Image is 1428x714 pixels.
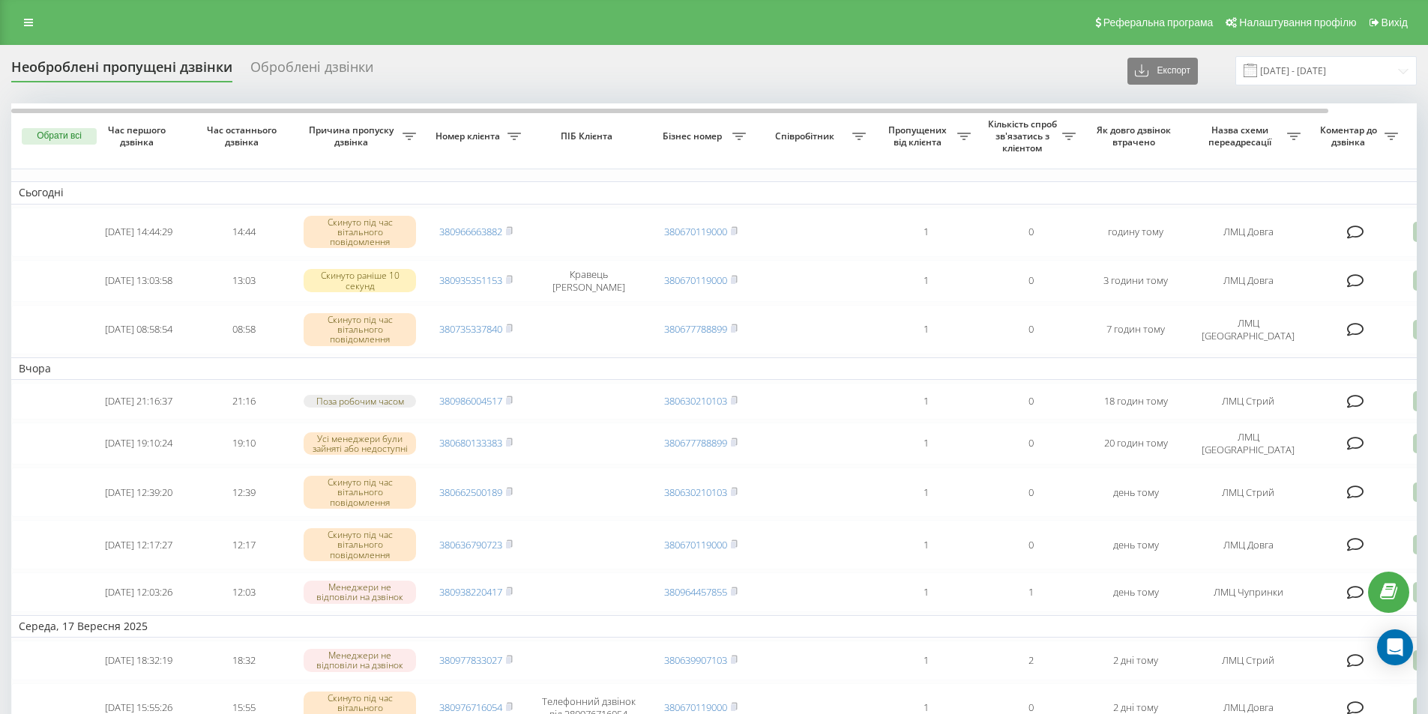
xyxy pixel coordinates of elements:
[873,260,978,302] td: 1
[873,572,978,612] td: 1
[873,208,978,257] td: 1
[439,701,502,714] a: 380976716054
[86,641,191,680] td: [DATE] 18:32:19
[304,432,416,455] div: Усі менеджери були зайняті або недоступні
[978,383,1083,420] td: 0
[11,59,232,82] div: Необроблені пропущені дзвінки
[86,260,191,302] td: [DATE] 13:03:58
[1103,16,1214,28] span: Реферальна програма
[191,208,296,257] td: 14:44
[1382,16,1408,28] span: Вихід
[1083,423,1188,465] td: 20 годин тому
[1083,260,1188,302] td: 3 години тому
[1127,58,1198,85] button: Експорт
[978,260,1083,302] td: 0
[191,468,296,517] td: 12:39
[439,485,502,499] a: 380662500189
[304,216,416,249] div: Скинуто під час вітального повідомлення
[873,641,978,680] td: 1
[1188,520,1308,569] td: ЛМЦ Довга
[304,649,416,671] div: Менеджери не відповіли на дзвінок
[304,124,403,148] span: Причина пропуску дзвінка
[1188,423,1308,465] td: ЛМЦ [GEOGRAPHIC_DATA]
[439,585,502,599] a: 380938220417
[1083,468,1188,517] td: день тому
[191,260,296,302] td: 13:03
[191,641,296,680] td: 18:32
[873,468,978,517] td: 1
[22,128,97,145] button: Обрати всі
[873,520,978,569] td: 1
[86,383,191,420] td: [DATE] 21:16:37
[664,538,727,551] a: 380670119000
[203,124,284,148] span: Час останнього дзвінка
[1083,208,1188,257] td: годину тому
[986,118,1062,154] span: Кількість спроб зв'язатись з клієнтом
[978,423,1083,465] td: 0
[978,572,1083,612] td: 1
[86,520,191,569] td: [DATE] 12:17:27
[439,273,502,287] a: 380935351153
[656,130,732,142] span: Бізнес номер
[191,305,296,354] td: 08:58
[978,208,1083,257] td: 0
[191,572,296,612] td: 12:03
[1083,383,1188,420] td: 18 годин тому
[761,130,852,142] span: Співробітник
[978,641,1083,680] td: 2
[250,59,373,82] div: Оброблені дзвінки
[1316,124,1385,148] span: Коментар до дзвінка
[304,269,416,291] div: Скинуто раніше 10 секунд
[664,436,727,450] a: 380677788899
[664,585,727,599] a: 380964457855
[978,468,1083,517] td: 0
[1188,305,1308,354] td: ЛМЦ [GEOGRAPHIC_DATA]
[439,538,502,551] a: 380636790723
[439,225,502,238] a: 380966663882
[541,130,636,142] span: ПІБ Клієнта
[1083,520,1188,569] td: день тому
[86,423,191,465] td: [DATE] 19:10:24
[1083,305,1188,354] td: 7 годин тому
[1188,383,1308,420] td: ЛМЦ Стрий
[664,394,727,408] a: 380630210103
[191,383,296,420] td: 21:16
[98,124,179,148] span: Час першого дзвінка
[1095,124,1176,148] span: Як довго дзвінок втрачено
[1188,468,1308,517] td: ЛМЦ Стрий
[873,383,978,420] td: 1
[1188,572,1308,612] td: ЛМЦ Чупринки
[664,653,727,667] a: 380639907103
[304,313,416,346] div: Скинуто під час вітального повідомлення
[664,225,727,238] a: 380670119000
[873,423,978,465] td: 1
[664,701,727,714] a: 380670119000
[304,528,416,561] div: Скинуто під час вітального повідомлення
[1083,641,1188,680] td: 2 дні тому
[1377,629,1413,665] div: Open Intercom Messenger
[978,305,1083,354] td: 0
[86,572,191,612] td: [DATE] 12:03:26
[1188,260,1308,302] td: ЛМЦ Довга
[439,653,502,667] a: 380977833027
[873,305,978,354] td: 1
[978,520,1083,569] td: 0
[528,260,648,302] td: Кравець [PERSON_NAME]
[439,322,502,336] a: 380735337840
[191,520,296,569] td: 12:17
[86,468,191,517] td: [DATE] 12:39:20
[304,581,416,603] div: Менеджери не відповіли на дзвінок
[86,208,191,257] td: [DATE] 14:44:29
[439,436,502,450] a: 380680133383
[1188,208,1308,257] td: ЛМЦ Довга
[439,394,502,408] a: 380986004517
[304,395,416,408] div: Поза робочим часом
[881,124,957,148] span: Пропущених від клієнта
[191,423,296,465] td: 19:10
[86,305,191,354] td: [DATE] 08:58:54
[664,322,727,336] a: 380677788899
[1083,572,1188,612] td: день тому
[1196,124,1287,148] span: Назва схеми переадресації
[431,130,507,142] span: Номер клієнта
[664,273,727,287] a: 380670119000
